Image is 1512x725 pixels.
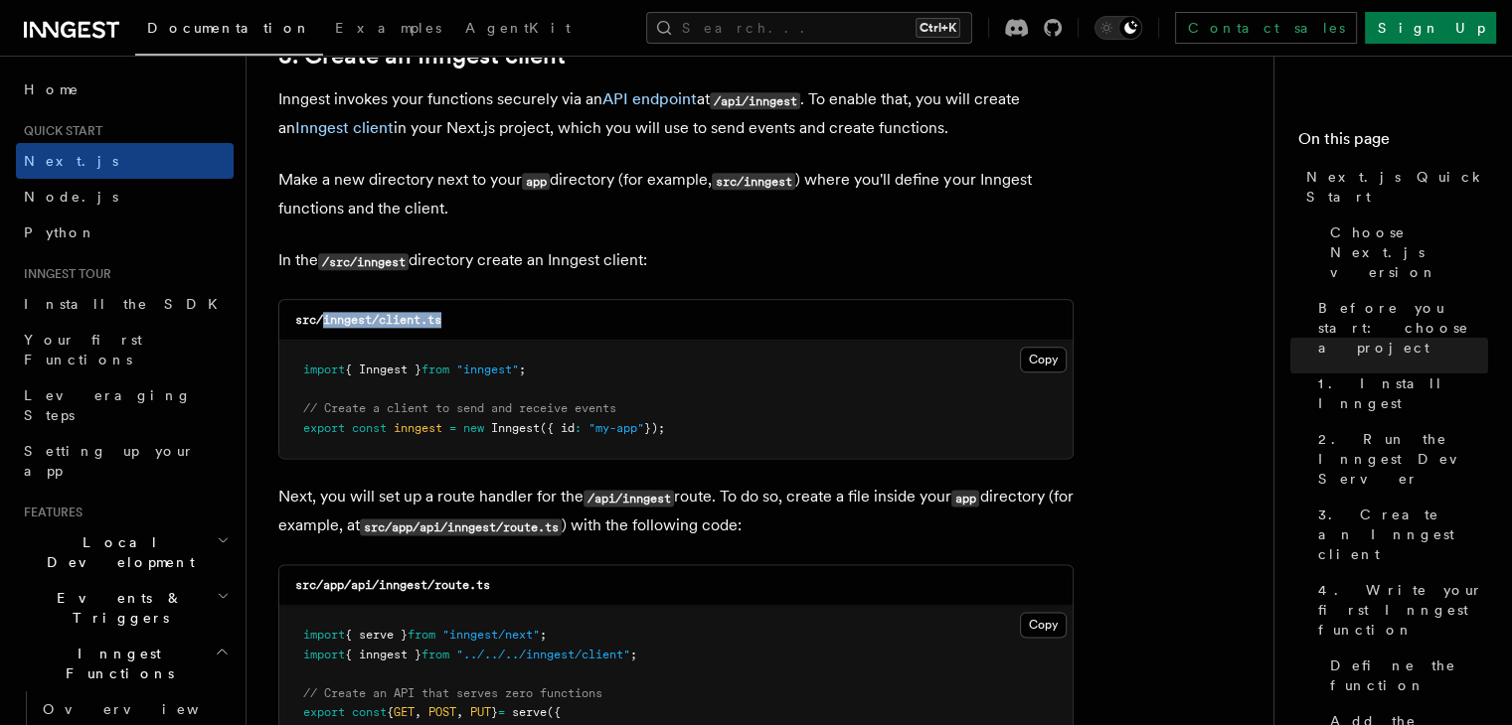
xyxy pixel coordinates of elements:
[456,648,630,661] span: "../../../inngest/client"
[491,421,540,435] span: Inngest
[135,6,323,56] a: Documentation
[1175,12,1357,44] a: Contact sales
[303,628,345,642] span: import
[428,705,456,719] span: POST
[278,166,1074,222] p: Make a new directory next to your directory (for example, ) where you'll define your Inngest func...
[303,401,616,415] span: // Create a client to send and receive events
[335,20,441,36] span: Examples
[16,322,234,377] a: Your first Functions
[602,89,697,108] a: API endpoint
[575,421,582,435] span: :
[16,266,111,282] span: Inngest tour
[16,123,102,139] span: Quick start
[408,628,435,642] span: from
[303,421,345,435] span: export
[584,490,674,507] code: /api/inngest
[512,705,547,719] span: serve
[16,524,234,580] button: Local Development
[916,18,960,38] kbd: Ctrl+K
[16,580,234,636] button: Events & Triggers
[1020,612,1067,638] button: Copy
[498,705,505,719] span: =
[1310,572,1488,648] a: 4. Write your first Inngest function
[16,215,234,250] a: Python
[345,628,408,642] span: { serve }
[303,686,602,700] span: // Create an API that serves zero functions
[1310,497,1488,572] a: 3. Create an Inngest client
[295,578,490,592] code: src/app/api/inngest/route.ts
[1298,159,1488,215] a: Next.js Quick Start
[421,362,449,376] span: from
[394,421,442,435] span: inngest
[1310,290,1488,365] a: Before you start: choose a project
[644,421,665,435] span: });
[387,705,394,719] span: {
[303,362,345,376] span: import
[16,286,234,322] a: Install the SDK
[16,588,217,628] span: Events & Triggers
[1094,16,1142,40] button: Toggle dark mode
[352,705,387,719] span: const
[491,705,498,719] span: }
[1318,505,1488,564] span: 3. Create an Inngest client
[1330,222,1488,282] span: Choose Next.js version
[1318,580,1488,640] span: 4. Write your first Inngest function
[147,20,311,36] span: Documentation
[394,705,415,719] span: GET
[16,143,234,179] a: Next.js
[16,636,234,691] button: Inngest Functions
[16,433,234,489] a: Setting up your app
[547,705,561,719] span: ({
[710,92,800,109] code: /api/inngest
[16,72,234,107] a: Home
[522,173,550,190] code: app
[1318,298,1488,358] span: Before you start: choose a project
[295,118,394,137] a: Inngest client
[303,648,345,661] span: import
[465,20,571,36] span: AgentKit
[278,85,1074,142] p: Inngest invokes your functions securely via an at . To enable that, you will create an in your Ne...
[1322,648,1488,703] a: Define the function
[16,377,234,433] a: Leveraging Steps
[712,173,795,190] code: src/inngest
[470,705,491,719] span: PUT
[442,628,540,642] span: "inngest/next"
[16,505,83,520] span: Features
[646,12,972,44] button: Search...Ctrl+K
[463,421,484,435] span: new
[453,6,583,54] a: AgentKit
[43,701,248,717] span: Overview
[24,153,118,169] span: Next.js
[421,648,449,661] span: from
[24,189,118,205] span: Node.js
[951,490,979,507] code: app
[1365,12,1496,44] a: Sign Up
[449,421,456,435] span: =
[456,705,463,719] span: ,
[1310,365,1488,421] a: 1. Install Inngest
[24,296,230,312] span: Install the SDK
[24,332,142,367] span: Your first Functions
[16,179,234,215] a: Node.js
[1330,655,1488,695] span: Define the function
[456,362,519,376] span: "inngest"
[1322,215,1488,290] a: Choose Next.js version
[1020,347,1067,372] button: Copy
[345,362,421,376] span: { Inngest }
[415,705,421,719] span: ,
[278,483,1074,540] p: Next, you will set up a route handler for the route. To do so, create a file inside your director...
[16,644,215,683] span: Inngest Functions
[345,648,421,661] span: { inngest }
[519,362,526,376] span: ;
[24,443,195,479] span: Setting up your app
[360,518,562,535] code: src/app/api/inngest/route.ts
[630,648,637,661] span: ;
[1298,127,1488,159] h4: On this page
[318,253,409,270] code: /src/inngest
[278,246,1074,275] p: In the directory create an Inngest client:
[1318,373,1488,413] span: 1. Install Inngest
[24,224,96,240] span: Python
[323,6,453,54] a: Examples
[303,705,345,719] span: export
[24,387,192,423] span: Leveraging Steps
